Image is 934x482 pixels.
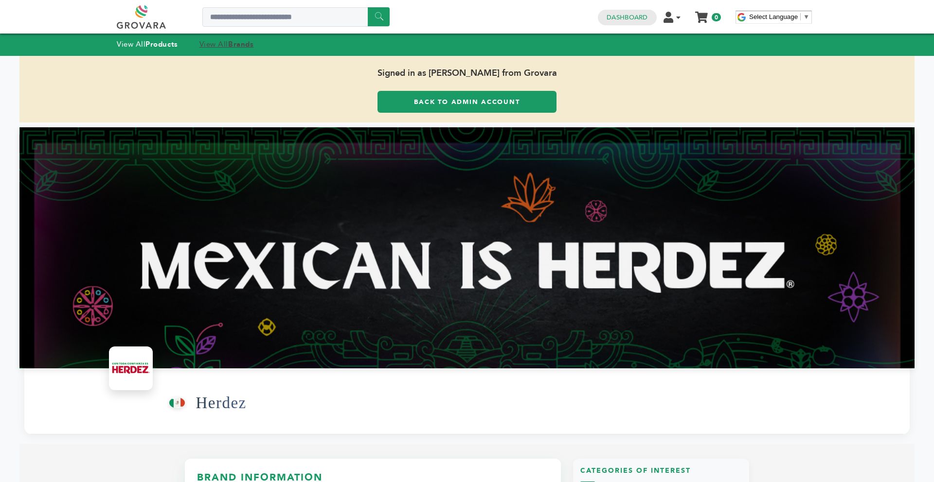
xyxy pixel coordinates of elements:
[749,13,809,20] a: Select Language​
[19,56,915,91] span: Signed in as [PERSON_NAME] from Grovara
[800,13,801,20] span: ​
[696,9,707,19] a: My Cart
[111,349,150,388] img: Herdez Logo
[712,13,721,21] span: 0
[202,7,390,27] input: Search a product or brand...
[749,13,798,20] span: Select Language
[228,39,253,49] strong: Brands
[199,39,254,49] a: View AllBrands
[169,397,185,408] img: This brand is from Mexico (MX)
[803,13,809,20] span: ▼
[145,39,178,49] strong: Products
[607,13,647,22] a: Dashboard
[377,91,557,113] a: Back to Admin Account
[117,39,178,49] a: View AllProducts
[196,379,247,427] h1: Herdez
